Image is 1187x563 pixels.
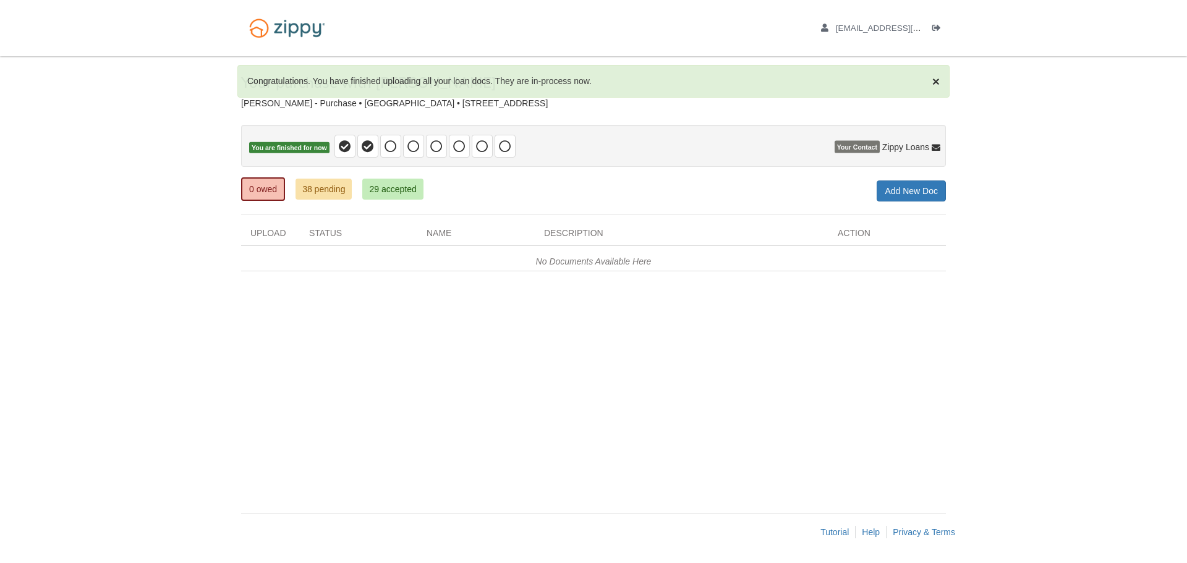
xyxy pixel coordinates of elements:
em: No Documents Available Here [536,256,652,266]
a: 0 owed [241,177,285,201]
div: [PERSON_NAME] - Purchase • [GEOGRAPHIC_DATA] • [STREET_ADDRESS] [241,98,946,109]
span: hectorrios86@gmail.com [836,23,977,33]
div: Description [535,227,828,245]
div: Name [417,227,535,245]
a: 29 accepted [362,179,423,200]
a: Tutorial [820,527,849,537]
span: Your Contact [835,141,880,153]
a: edit profile [821,23,977,36]
a: Log out [932,23,946,36]
div: Action [828,227,946,245]
a: Help [862,527,880,537]
a: Privacy & Terms [893,527,955,537]
span: You are finished for now [249,142,330,154]
a: Add New Doc [877,180,946,201]
img: Logo [241,12,333,44]
div: Congratulations. You have finished uploading all your loan docs. They are in-process now. [237,65,950,98]
button: Close Alert [932,75,940,88]
span: Zippy Loans [882,141,929,153]
div: Upload [241,227,300,245]
div: Status [300,227,417,245]
a: 38 pending [296,179,352,200]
